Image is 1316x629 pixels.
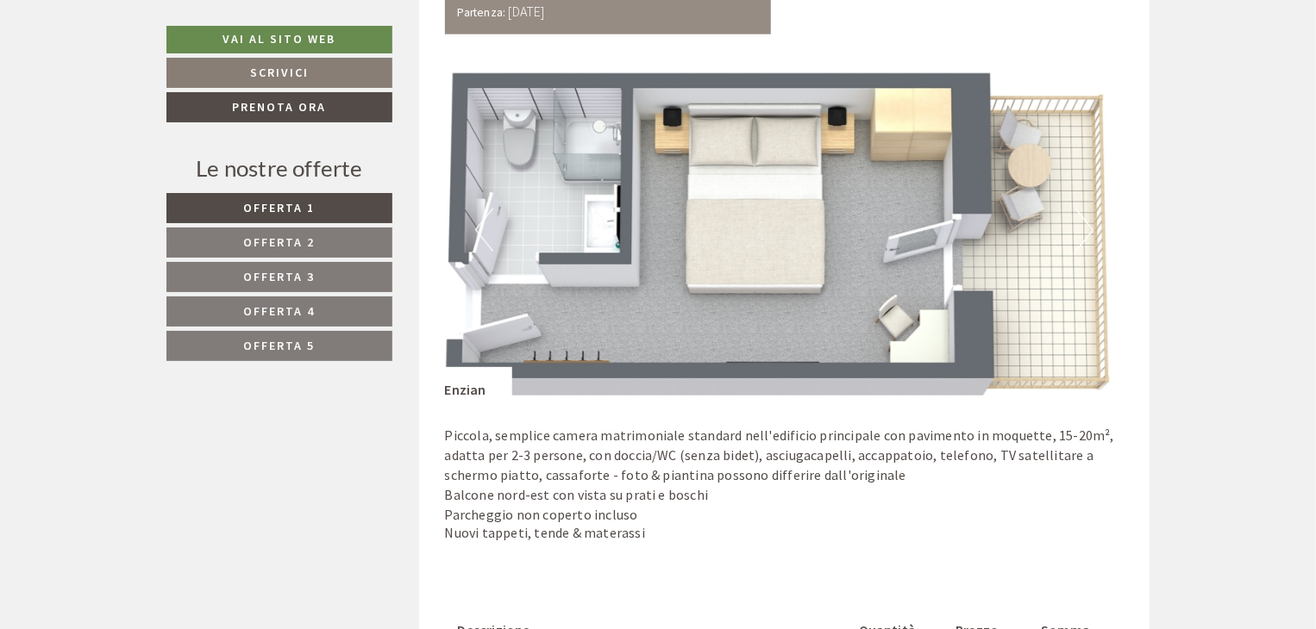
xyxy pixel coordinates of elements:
[166,26,392,53] a: Vai al sito web
[445,60,1125,400] img: image
[592,454,680,484] button: Invia
[244,269,316,284] span: Offerta 3
[1075,209,1094,252] button: Next
[304,4,375,34] div: giovedì
[244,200,316,215] span: Offerta 1
[27,115,391,129] div: [GEOGRAPHIC_DATA]
[166,153,392,184] div: Le nostre offerte
[242,36,666,108] div: Buongiorno siamo molto interessati alla vostra offerta che programma avete per l'autunno?
[14,112,399,321] div: [PERSON_NAME].ra Unti, grazie per il Suo messaggio. Offriamo una passeggiata con i lama due volte...
[475,209,493,252] button: Previous
[166,92,392,122] a: Prenota ora
[166,58,392,88] a: Scrivici
[251,40,653,53] div: Lei
[244,234,316,250] span: Offerta 2
[445,426,1125,544] p: Piccola, semplice camera matrimoniale standard nell'edificio principale con pavimento in moquette...
[244,338,316,353] span: Offerta 5
[251,92,653,104] small: 15:33
[27,307,391,319] small: 15:51
[244,303,316,319] span: Offerta 4
[458,5,506,20] small: Partenza:
[509,3,545,20] b: [DATE]
[445,367,512,400] div: Enzian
